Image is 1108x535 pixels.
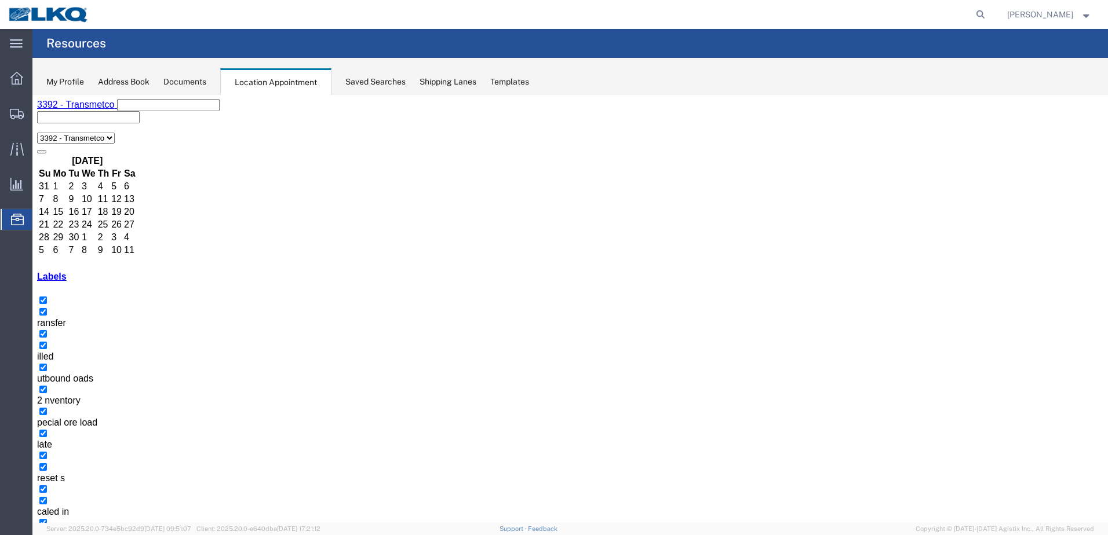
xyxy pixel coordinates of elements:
[46,29,106,58] h4: Resources
[345,76,406,88] div: Saved Searches
[65,112,78,123] td: 18
[1007,8,1073,21] span: Adrienne Brown
[32,94,1108,523] iframe: FS Legacy Container
[6,112,19,123] td: 14
[5,257,21,267] span: illed
[20,124,34,136] td: 22
[6,150,19,162] td: 5
[220,68,331,95] div: Location Appointment
[46,525,191,532] span: Server: 2025.20.0-734e5bc92d9
[1007,8,1092,21] button: [PERSON_NAME]
[916,524,1094,534] span: Copyright © [DATE]-[DATE] Agistix Inc., All Rights Reserved
[528,525,557,532] a: Feedback
[49,112,64,123] td: 17
[20,137,34,149] td: 29
[20,150,34,162] td: 6
[78,124,90,136] td: 26
[5,345,20,355] span: late
[8,6,89,23] img: logo
[36,99,48,111] td: 9
[36,112,48,123] td: 16
[7,269,14,277] input: utbound oads
[7,214,14,221] input: ransfer
[65,124,78,136] td: 25
[91,99,104,111] td: 13
[49,99,64,111] td: 10
[7,291,14,299] input: 2 nventory
[91,150,104,162] td: 11
[36,150,48,162] td: 7
[5,177,34,187] a: Labels
[91,112,104,123] td: 20
[5,301,48,311] span: 2 nventory
[65,99,78,111] td: 11
[7,335,14,343] input: late
[7,313,14,321] input: pecial ore load
[20,112,34,123] td: 15
[500,525,529,532] a: Support
[144,525,191,532] span: [DATE] 09:51:07
[98,76,150,88] div: Address Book
[91,124,104,136] td: 27
[65,137,78,149] td: 2
[36,137,48,149] td: 30
[6,137,19,149] td: 28
[49,124,64,136] td: 24
[277,525,320,532] span: [DATE] 17:21:12
[65,150,78,162] td: 9
[78,112,90,123] td: 19
[91,137,104,149] td: 4
[36,124,48,136] td: 23
[78,137,90,149] td: 3
[46,76,84,88] div: My Profile
[7,247,14,255] input: illed
[7,402,14,410] input: caled in
[78,99,90,111] td: 12
[49,150,64,162] td: 8
[5,279,61,289] span: utbound oads
[49,137,64,149] td: 1
[7,424,14,432] input: [PERSON_NAME]
[5,223,34,233] span: ransfer
[78,150,90,162] td: 10
[196,525,320,532] span: Client: 2025.20.0-e640dba
[5,412,37,422] span: caled in
[5,379,32,389] span: reset s
[5,323,65,333] span: pecial ore load
[7,369,14,376] input: reset s
[163,76,206,88] div: Documents
[420,76,476,88] div: Shipping Lanes
[6,124,19,136] td: 21
[490,76,529,88] div: Templates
